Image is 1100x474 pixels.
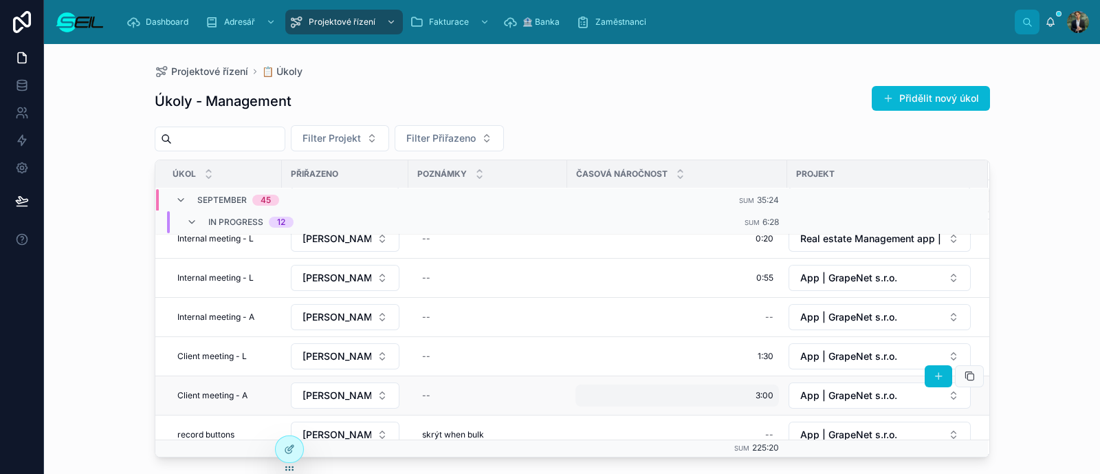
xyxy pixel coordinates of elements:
a: 📋 Úkoly [262,65,302,78]
span: In progress [208,217,263,228]
a: Select Button [788,421,971,449]
button: Select Button [789,383,971,409]
a: Fakturace [406,10,496,34]
a: Select Button [290,264,400,292]
span: Internal meeting - L [177,272,254,283]
span: Přiřazeno [291,169,338,180]
span: [PERSON_NAME], BBA [302,232,371,246]
a: Select Button [788,225,971,252]
button: Select Button [789,422,971,448]
span: [PERSON_NAME], BBA [302,428,371,442]
div: 12 [277,217,285,228]
button: Select Button [291,343,399,369]
button: Select Button [291,422,399,448]
a: Select Button [290,382,400,409]
button: Select Button [789,226,971,252]
h1: Úkoly - Management [155,91,291,111]
span: Internal meeting - L [177,233,254,244]
a: Select Button [788,303,971,331]
span: [PERSON_NAME], BBA [302,271,371,285]
a: Select Button [290,303,400,331]
div: -- [422,390,430,401]
span: Client meeting - A [177,390,247,401]
small: Sum [734,444,749,452]
span: Projekt [796,169,835,180]
button: Select Button [291,383,399,409]
a: 🏦 Banka [499,10,569,34]
div: -- [422,233,430,244]
a: Select Button [788,343,971,370]
span: Fakturace [429,17,469,28]
div: 45 [261,195,271,206]
div: -- [422,272,430,283]
span: 0:55 [756,272,773,283]
span: App | GrapeNet s.r.o. [800,271,897,285]
span: 3:00 [756,390,773,401]
a: -- [417,306,559,328]
span: 1:30 [758,351,773,362]
span: Filter Projekt [302,131,361,145]
button: Select Button [395,125,504,151]
span: Zaměstnanci [595,17,646,28]
span: App | GrapeNet s.r.o. [800,428,897,442]
a: Projektové řízení [155,65,248,78]
button: Select Button [291,304,399,330]
small: Sum [745,218,760,226]
span: Projektové řízení [171,65,248,78]
img: App logo [55,11,104,33]
button: Select Button [789,265,971,291]
a: 1:30 [575,345,779,367]
a: record buttons [172,424,274,446]
span: record buttons [177,429,234,440]
a: Select Button [788,264,971,292]
span: 35:24 [757,194,779,204]
span: App | GrapeNet s.r.o. [800,349,897,363]
div: -- [422,351,430,362]
a: -- [417,228,559,250]
button: Select Button [291,226,399,252]
a: Internal meeting - L [172,267,274,289]
span: September [197,195,247,206]
a: -- [417,385,559,407]
span: Projektové řízení [309,17,375,28]
div: -- [765,429,773,440]
span: 0:20 [756,233,773,244]
a: Zaměstnanci [572,10,656,34]
a: Projektové řízení [285,10,403,34]
a: -- [575,424,779,446]
a: Client meeting - A [172,385,274,407]
a: Select Button [290,225,400,252]
div: -- [422,312,430,323]
a: -- [417,345,559,367]
button: Přidělit nový úkol [872,86,990,111]
span: Filter Přiřazeno [406,131,476,145]
a: -- [417,267,559,289]
a: skrýt when bulk [417,424,559,446]
a: Internal meeting - L [172,228,274,250]
span: 🏦 Banka [522,17,560,28]
span: [PERSON_NAME], BBA [302,349,371,363]
button: Select Button [789,343,971,369]
div: -- [765,312,773,323]
a: -- [575,306,779,328]
span: Úkol [173,169,196,180]
a: 0:20 [575,228,779,250]
span: App | GrapeNet s.r.o. [800,310,897,324]
span: skrýt when bulk [422,429,484,440]
span: Poznámky [417,169,467,180]
span: App | GrapeNet s.r.o. [800,389,897,402]
div: scrollable content [115,7,1015,37]
small: Sum [739,196,754,204]
a: Client meeting - L [172,345,274,367]
span: Internal meeting - A [177,312,254,323]
a: Select Button [290,421,400,449]
span: Dashboard [146,17,188,28]
span: Adresář [224,17,255,28]
span: 225:20 [752,442,779,453]
a: Dashboard [122,10,198,34]
button: Select Button [291,125,389,151]
span: Client meeting - L [177,351,247,362]
button: Select Button [789,304,971,330]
